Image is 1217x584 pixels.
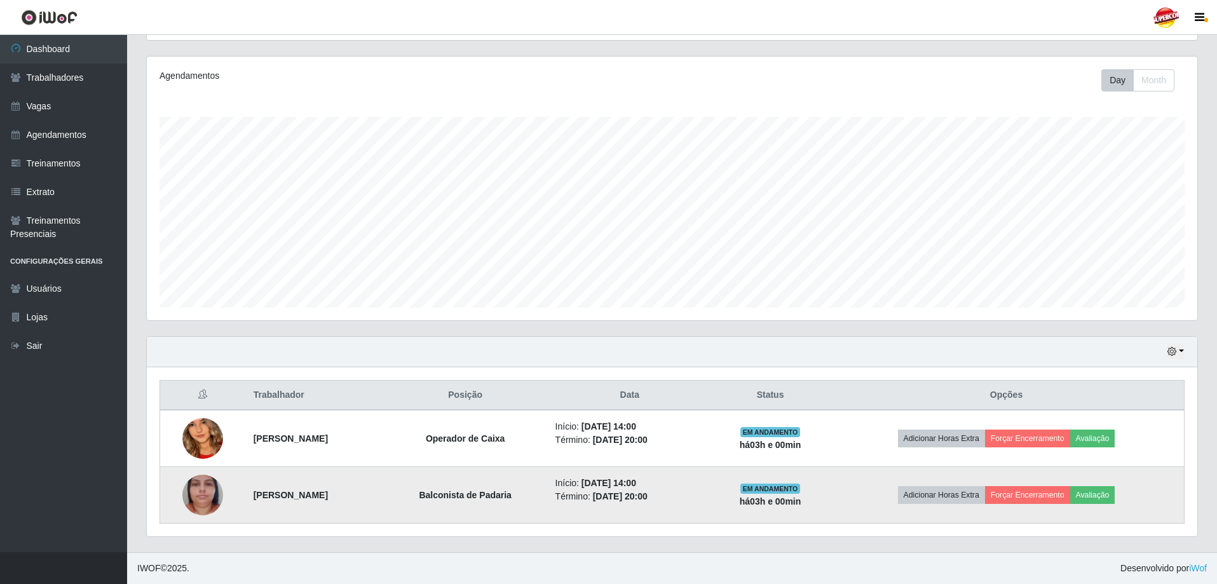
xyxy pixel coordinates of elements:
th: Data [548,381,712,411]
img: 1748920057634.jpeg [182,395,223,483]
button: Month [1133,69,1174,92]
strong: há 03 h e 00 min [740,440,801,450]
button: Adicionar Horas Extra [898,430,985,447]
div: Agendamentos [160,69,576,83]
time: [DATE] 20:00 [593,435,648,445]
th: Trabalhador [246,381,383,411]
button: Adicionar Horas Extra [898,486,985,504]
time: [DATE] 20:00 [593,491,648,501]
strong: Operador de Caixa [426,433,505,444]
div: Toolbar with button groups [1101,69,1185,92]
strong: [PERSON_NAME] [254,433,328,444]
span: EM ANDAMENTO [740,427,801,437]
span: IWOF [137,563,161,573]
li: Início: [555,477,704,490]
img: 1752158526360.jpeg [182,459,223,531]
button: Forçar Encerramento [985,486,1070,504]
img: CoreUI Logo [21,10,78,25]
button: Avaliação [1070,430,1115,447]
strong: Balconista de Padaria [419,490,512,500]
li: Término: [555,490,704,503]
strong: há 03 h e 00 min [740,496,801,506]
button: Avaliação [1070,486,1115,504]
th: Status [712,381,829,411]
div: First group [1101,69,1174,92]
button: Forçar Encerramento [985,430,1070,447]
th: Opções [829,381,1184,411]
a: iWof [1189,563,1207,573]
button: Day [1101,69,1134,92]
strong: [PERSON_NAME] [254,490,328,500]
th: Posição [383,381,548,411]
time: [DATE] 14:00 [581,478,636,488]
span: EM ANDAMENTO [740,484,801,494]
span: © 2025 . [137,562,189,575]
time: [DATE] 14:00 [581,421,636,431]
li: Início: [555,420,704,433]
li: Término: [555,433,704,447]
span: Desenvolvido por [1120,562,1207,575]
